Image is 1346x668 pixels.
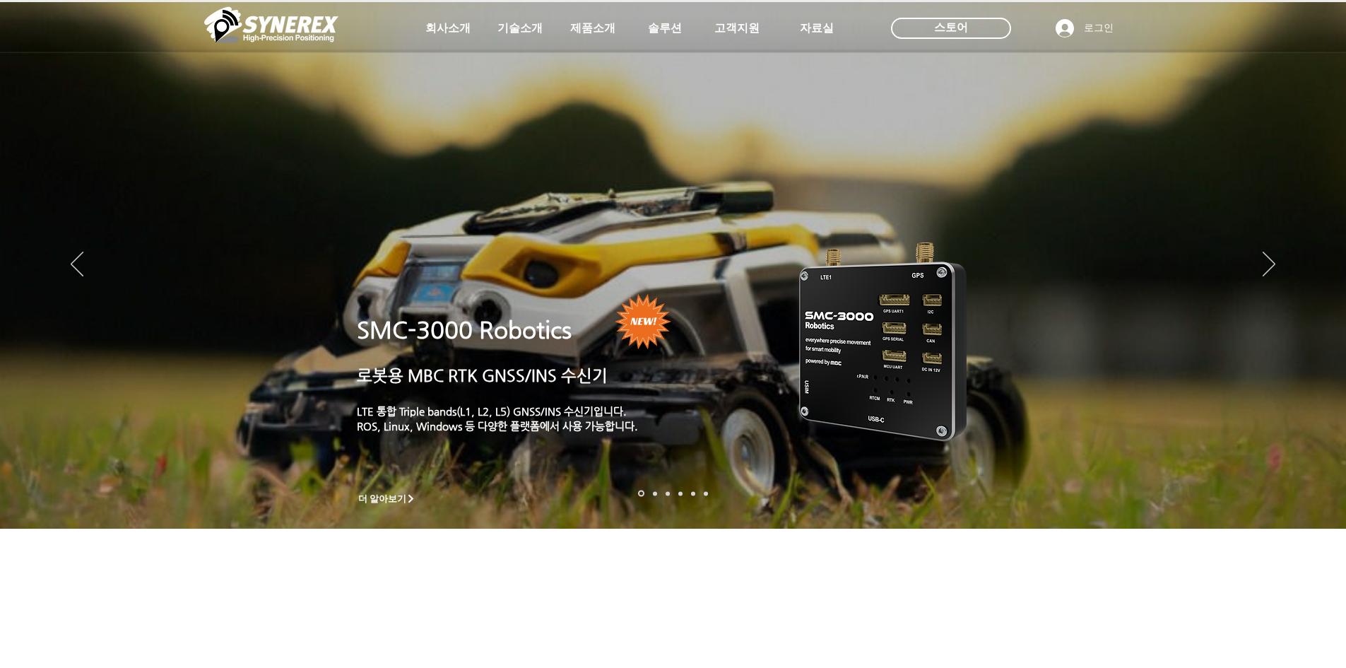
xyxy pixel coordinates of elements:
[352,490,423,508] a: 더 알아보기
[666,491,670,496] a: 측량 IoT
[691,491,695,496] a: 로봇
[413,14,483,42] a: 회사소개
[648,21,682,36] span: 솔루션
[781,14,852,42] a: 자료실
[638,491,644,497] a: 로봇- SMC 2000
[779,221,988,458] img: KakaoTalk_20241224_155801212.png
[357,366,608,385] a: 로봇용 MBC RTK GNSS/INS 수신기
[1079,21,1118,35] span: 로그인
[204,4,338,46] img: 씨너렉스_White_simbol_대지 1.png
[357,317,572,344] a: SMC-3000 Robotics
[630,14,700,42] a: 솔루션
[1263,252,1275,279] button: 다음
[678,491,683,496] a: 자율주행
[653,491,657,496] a: 드론 8 - SMC 2000
[357,405,627,417] a: LTE 통합 Triple bands(L1, L2, L5) GNSS/INS 수신기입니다.
[891,18,1011,39] div: 스토어
[71,252,83,279] button: 이전
[704,491,708,496] a: 정밀농업
[800,21,834,36] span: 자료실
[358,493,407,505] span: 더 알아보기
[934,20,968,35] span: 스토어
[702,14,772,42] a: 고객지원
[357,420,638,432] a: ROS, Linux, Windows 등 다양한 플랫폼에서 사용 가능합니다.
[485,14,555,42] a: 기술소개
[497,21,543,36] span: 기술소개
[570,21,615,36] span: 제품소개
[714,21,760,36] span: 고객지원
[1046,15,1123,42] button: 로그인
[634,491,712,497] nav: 슬라이드
[557,14,628,42] a: 제품소개
[425,21,471,36] span: 회사소개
